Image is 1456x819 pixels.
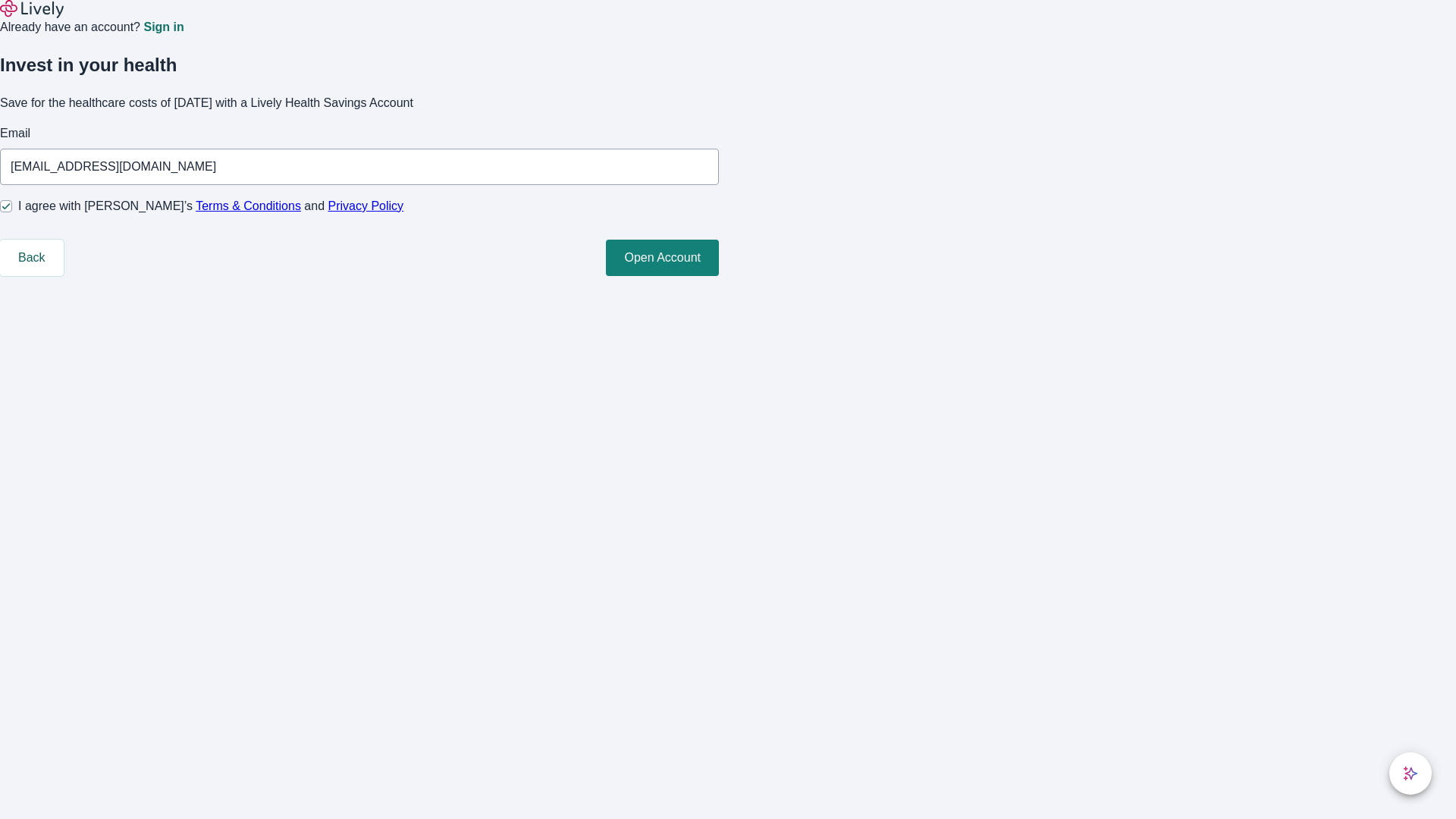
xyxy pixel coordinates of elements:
a: Privacy Policy [328,199,404,212]
a: Sign in [143,21,184,33]
span: I agree with [PERSON_NAME]’s and [18,197,403,215]
button: chat [1389,752,1432,795]
svg: Lively AI Assistant [1403,766,1418,781]
a: Terms & Conditions [196,199,301,212]
button: Open Account [606,240,719,276]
